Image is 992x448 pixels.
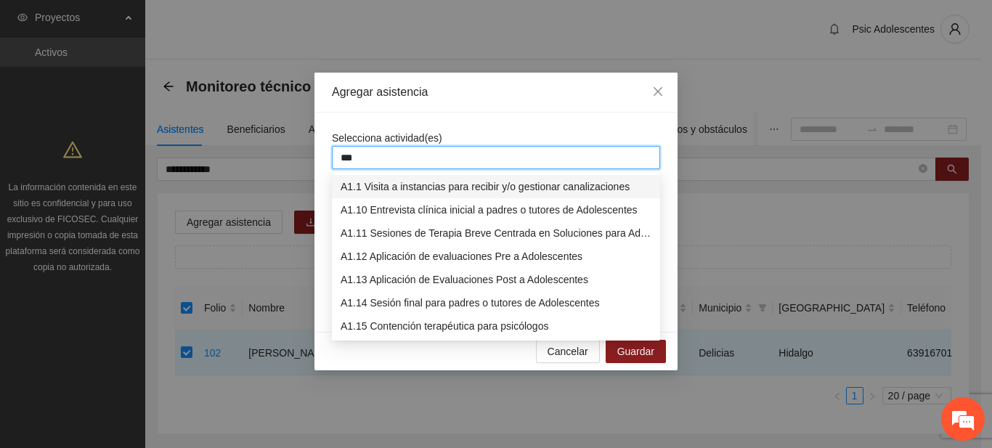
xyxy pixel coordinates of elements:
div: Minimizar ventana de chat en vivo [238,7,273,42]
button: Close [638,73,678,112]
div: A1.11 Sesiones de Terapia Breve Centrada en Soluciones para Adolescentes [341,225,651,241]
span: Guardar [617,343,654,359]
span: close [652,86,664,97]
div: Agregar asistencia [332,84,660,100]
div: A1.14 Sesión final para padres o tutores de Adolescentes [341,295,651,311]
div: A1.12 Aplicación de evaluaciones Pre a Adolescentes [341,248,651,264]
span: Cancelar [548,343,588,359]
div: Chatee con nosotros ahora [76,74,244,93]
div: A1.10 Entrevista clínica inicial a padres o tutores de Adolescentes [332,198,660,221]
div: A1.12 Aplicación de evaluaciones Pre a Adolescentes [332,245,660,268]
div: A1.1 Visita a instancias para recibir y/o gestionar canalizaciones [332,175,660,198]
span: Selecciona actividad(es) [332,132,442,144]
div: A1.15 Contención terapéutica para psicólogos [341,318,651,334]
span: Estamos en línea. [84,143,200,290]
textarea: Escriba su mensaje y pulse “Intro” [7,296,277,346]
div: A1.13 Aplicación de Evaluaciones Post a Adolescentes [341,272,651,288]
div: A1.11 Sesiones de Terapia Breve Centrada en Soluciones para Adolescentes [332,221,660,245]
button: Cancelar [536,340,600,363]
div: A1.1 Visita a instancias para recibir y/o gestionar canalizaciones [341,179,651,195]
div: A1.10 Entrevista clínica inicial a padres o tutores de Adolescentes [341,202,651,218]
div: A1.13 Aplicación de Evaluaciones Post a Adolescentes [332,268,660,291]
button: Guardar [606,340,666,363]
div: A1.14 Sesión final para padres o tutores de Adolescentes [332,291,660,314]
div: A1.15 Contención terapéutica para psicólogos [332,314,660,338]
